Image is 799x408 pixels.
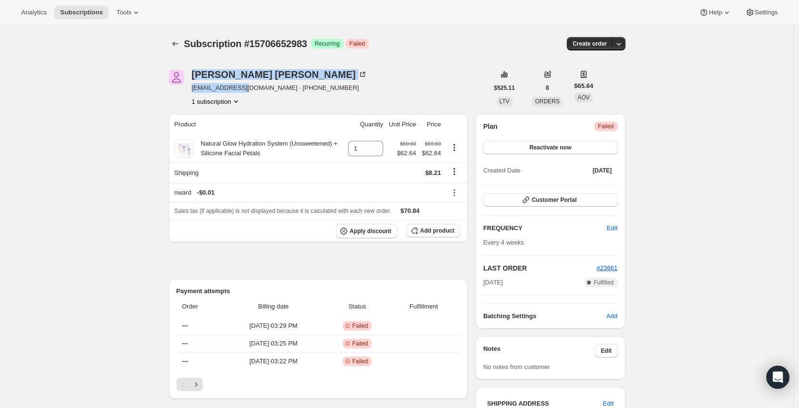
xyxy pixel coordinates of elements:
span: --- [182,340,188,347]
span: Edit [601,347,612,355]
span: Settings [755,9,778,16]
span: $65.64 [574,81,593,91]
button: Apply discount [336,224,397,238]
button: Edit [595,344,618,358]
span: Failed [352,340,368,347]
span: Add product [420,227,454,235]
span: [DATE] · 03:29 PM [225,321,322,331]
button: Edit [601,221,623,236]
img: product img [175,139,194,158]
span: Created Date [483,166,520,175]
button: Shipping actions [447,166,462,177]
span: Status [327,302,387,311]
span: Apply discount [350,227,391,235]
nav: Pagination [176,378,461,391]
span: Subscriptions [60,9,103,16]
span: Billing date [225,302,322,311]
span: [DATE] [593,167,612,174]
th: Shipping [169,162,346,183]
span: Create order [573,40,607,48]
button: Tools [111,6,147,19]
span: $62.64 [422,148,441,158]
button: Product actions [447,142,462,153]
button: Settings [739,6,784,19]
small: $69.60 [400,141,416,147]
span: $8.21 [425,169,441,176]
h2: LAST ORDER [483,263,597,273]
div: nward [175,188,441,198]
span: Customer Portal [532,196,576,204]
span: --- [182,322,188,329]
h6: Batching Settings [483,311,606,321]
button: Reactivate now [483,141,617,154]
button: Subscriptions [54,6,109,19]
button: Customer Portal [483,193,617,207]
span: AOV [577,94,589,101]
th: Unit Price [386,114,419,135]
span: [EMAIL_ADDRESS][DOMAIN_NAME] · [PHONE_NUMBER] [192,83,367,93]
span: $62.64 [397,148,416,158]
span: - $0.01 [197,188,215,198]
span: --- [182,358,188,365]
span: $525.11 [494,84,515,92]
h2: Plan [483,122,498,131]
span: Sales tax (if applicable) is not displayed because it is calculated with each new order. [175,208,391,214]
span: $70.84 [400,207,420,214]
button: 8 [540,81,555,95]
span: Failed [598,123,614,130]
h2: Payment attempts [176,286,461,296]
span: Subscription #15706652983 [184,38,307,49]
button: Next [189,378,203,391]
span: Help [709,9,722,16]
button: Add product [407,224,460,237]
th: Quantity [345,114,386,135]
span: Analytics [21,9,47,16]
span: Add [606,311,617,321]
button: $525.11 [488,81,521,95]
button: Create order [567,37,612,50]
span: [DATE] · 03:22 PM [225,357,322,366]
button: [DATE] [587,164,618,177]
button: Help [693,6,737,19]
small: $69.60 [425,141,441,147]
span: Failed [352,358,368,365]
button: Add [600,309,623,324]
div: [PERSON_NAME] [PERSON_NAME] [192,70,367,79]
span: [DATE] · 03:25 PM [225,339,322,348]
span: Failed [352,322,368,330]
th: Product [169,114,346,135]
div: Natural Glow Hydration System (Unsweetened) + Silicone Facial Petals [194,139,343,158]
span: Reactivate now [529,144,571,151]
div: Open Intercom Messenger [766,366,789,389]
th: Order [176,296,223,317]
span: Frances Frederic [169,70,184,85]
h3: Notes [483,344,595,358]
button: Analytics [15,6,52,19]
span: [DATE] [483,278,503,287]
span: Failed [350,40,365,48]
span: Edit [607,223,617,233]
span: Tools [116,9,131,16]
th: Price [419,114,444,135]
a: #23661 [597,264,617,272]
button: Product actions [192,97,241,106]
span: Recurring [315,40,340,48]
span: Every 4 weeks [483,239,524,246]
span: Fulfillment [393,302,455,311]
button: #23661 [597,263,617,273]
span: LTV [499,98,510,105]
span: ORDERS [535,98,560,105]
button: Subscriptions [169,37,182,50]
h2: FREQUENCY [483,223,607,233]
span: 8 [546,84,549,92]
span: Fulfilled [594,279,613,286]
span: No notes from customer [483,363,550,371]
